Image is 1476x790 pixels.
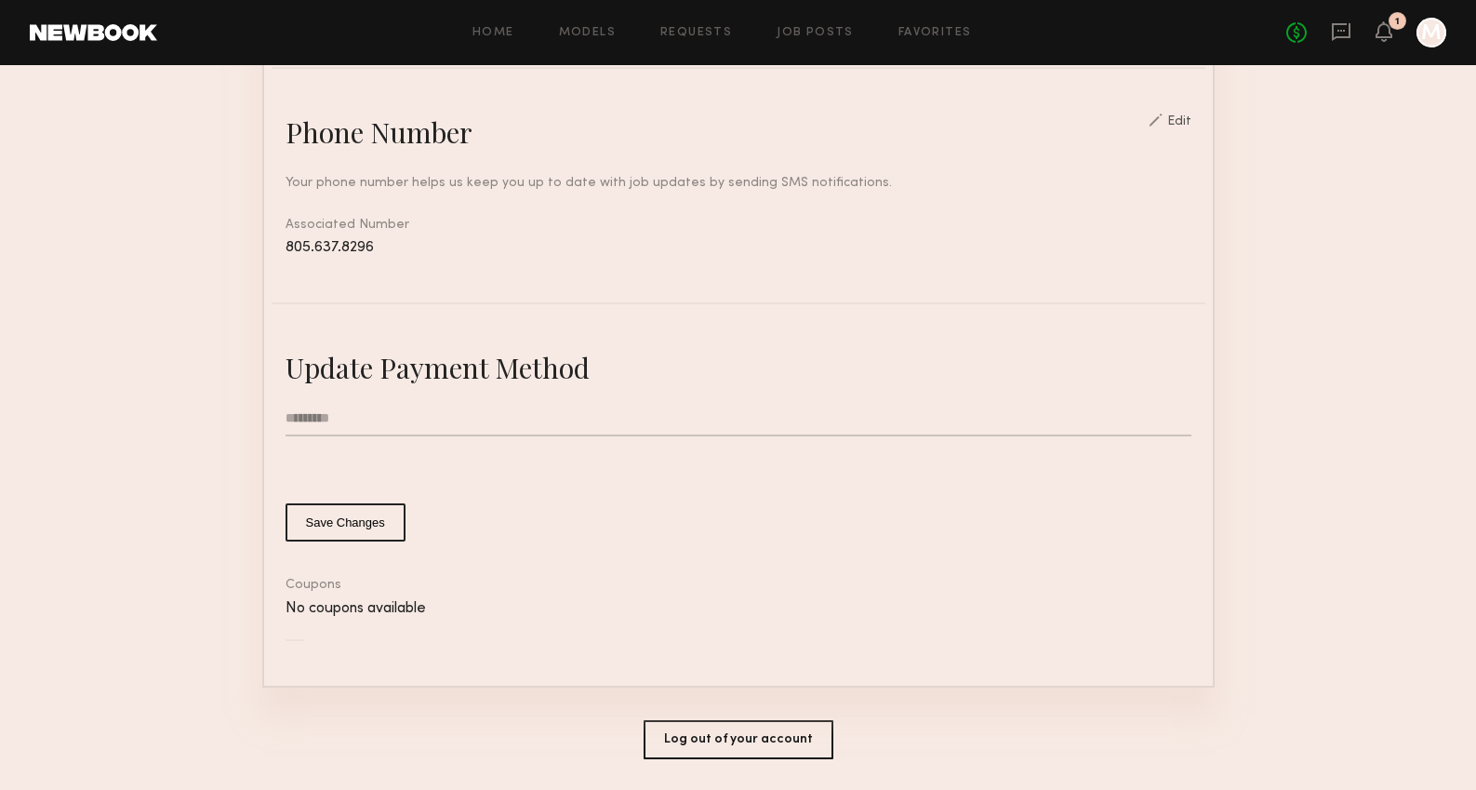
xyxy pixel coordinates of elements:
[777,27,854,39] a: Job Posts
[286,349,1191,386] div: Update Payment Method
[286,173,1191,193] div: Your phone number helps us keep you up to date with job updates by sending SMS notifications.
[1395,17,1400,27] div: 1
[1167,115,1191,128] div: Edit
[898,27,972,39] a: Favorites
[1416,18,1446,47] a: M
[559,27,616,39] a: Models
[472,27,514,39] a: Home
[286,601,1191,617] div: No coupons available
[644,720,833,759] button: Log out of your account
[286,215,1191,258] div: Associated Number
[286,444,1191,481] iframe: Secure card payment input frame
[660,27,732,39] a: Requests
[286,503,406,542] button: Save Changes
[286,240,374,255] span: 805.637.8296
[286,579,1191,592] div: Coupons
[286,114,472,151] div: Phone Number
